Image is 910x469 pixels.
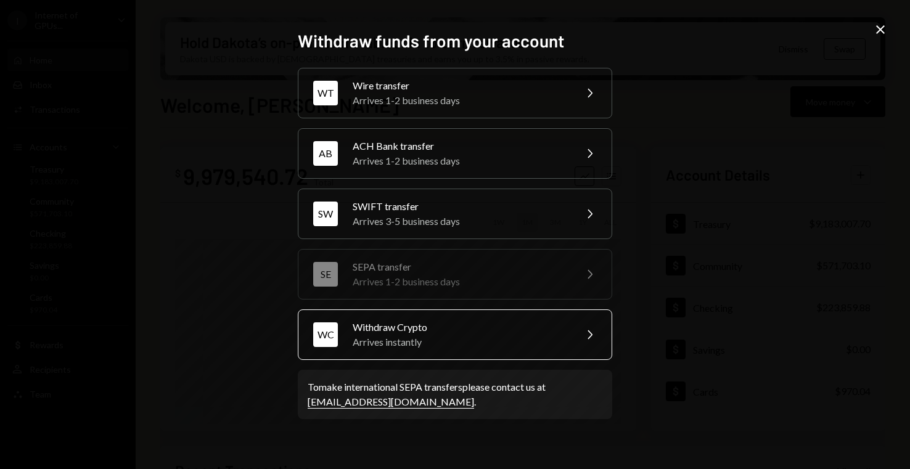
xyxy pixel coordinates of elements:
[308,396,474,409] a: [EMAIL_ADDRESS][DOMAIN_NAME]
[298,189,612,239] button: SWSWIFT transferArrives 3-5 business days
[353,93,567,108] div: Arrives 1-2 business days
[353,214,567,229] div: Arrives 3-5 business days
[353,335,567,349] div: Arrives instantly
[353,259,567,274] div: SEPA transfer
[353,274,567,289] div: Arrives 1-2 business days
[298,249,612,300] button: SESEPA transferArrives 1-2 business days
[353,199,567,214] div: SWIFT transfer
[308,380,602,409] div: To make international SEPA transfers please contact us at .
[353,153,567,168] div: Arrives 1-2 business days
[313,202,338,226] div: SW
[298,309,612,360] button: WCWithdraw CryptoArrives instantly
[353,139,567,153] div: ACH Bank transfer
[353,320,567,335] div: Withdraw Crypto
[313,262,338,287] div: SE
[298,128,612,179] button: ABACH Bank transferArrives 1-2 business days
[353,78,567,93] div: Wire transfer
[313,141,338,166] div: AB
[313,81,338,105] div: WT
[313,322,338,347] div: WC
[298,68,612,118] button: WTWire transferArrives 1-2 business days
[298,29,612,53] h2: Withdraw funds from your account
